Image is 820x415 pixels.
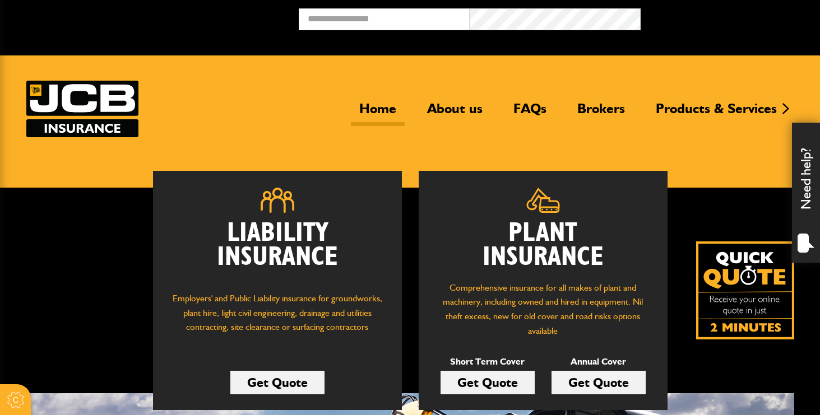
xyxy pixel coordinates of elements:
[436,281,651,338] p: Comprehensive insurance for all makes of plant and machinery, including owned and hired in equipm...
[170,221,385,281] h2: Liability Insurance
[419,100,491,126] a: About us
[505,100,555,126] a: FAQs
[436,221,651,269] h2: Plant Insurance
[441,355,535,369] p: Short Term Cover
[552,355,646,369] p: Annual Cover
[351,100,405,126] a: Home
[230,371,325,394] a: Get Quote
[641,8,812,26] button: Broker Login
[696,241,794,339] img: Quick Quote
[170,291,385,345] p: Employers' and Public Liability insurance for groundworks, plant hire, light civil engineering, d...
[441,371,535,394] a: Get Quote
[569,100,633,126] a: Brokers
[26,81,138,137] a: JCB Insurance Services
[552,371,646,394] a: Get Quote
[26,81,138,137] img: JCB Insurance Services logo
[696,241,794,339] a: Get your insurance quote isn just 2-minutes
[647,100,785,126] a: Products & Services
[792,123,820,263] div: Need help?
